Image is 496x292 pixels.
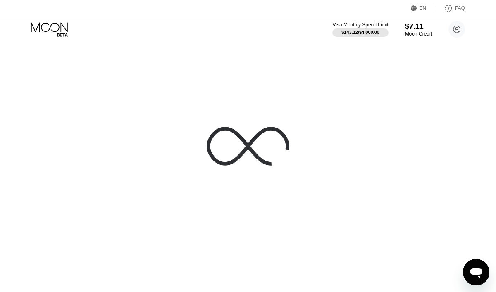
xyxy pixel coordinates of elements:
[332,22,388,37] div: Visa Monthly Spend Limit$143.12/$4,000.00
[436,4,465,12] div: FAQ
[405,31,432,37] div: Moon Credit
[341,30,379,35] div: $143.12 / $4,000.00
[463,259,489,285] iframe: Button to launch messaging window
[405,22,432,31] div: $7.11
[411,4,436,12] div: EN
[455,5,465,11] div: FAQ
[405,22,432,37] div: $7.11Moon Credit
[420,5,427,11] div: EN
[332,22,388,28] div: Visa Monthly Spend Limit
